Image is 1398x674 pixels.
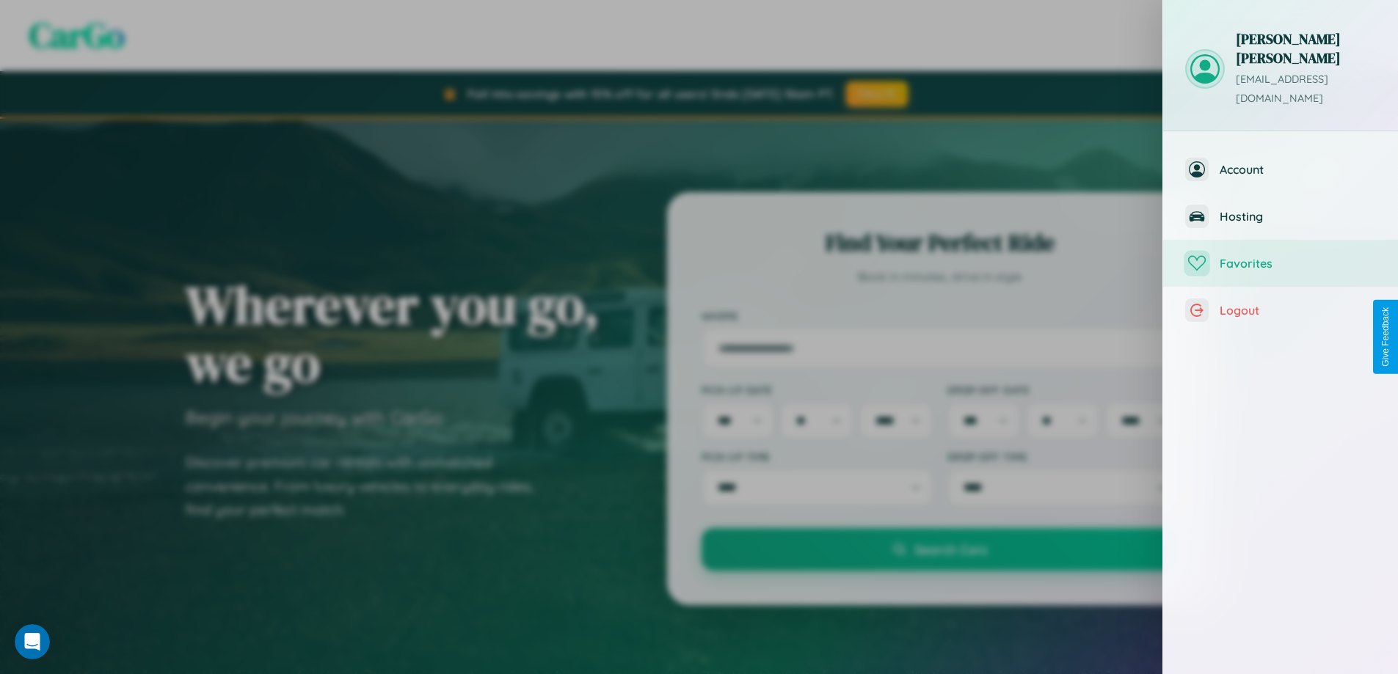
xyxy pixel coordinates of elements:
[1220,209,1376,224] span: Hosting
[1220,256,1376,271] span: Favorites
[1163,193,1398,240] button: Hosting
[1236,29,1376,67] h3: [PERSON_NAME] [PERSON_NAME]
[1236,70,1376,109] p: [EMAIL_ADDRESS][DOMAIN_NAME]
[1163,240,1398,287] button: Favorites
[1220,303,1376,318] span: Logout
[1163,146,1398,193] button: Account
[1163,287,1398,334] button: Logout
[1380,307,1391,367] div: Give Feedback
[15,624,50,659] iframe: Intercom live chat
[1220,162,1376,177] span: Account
